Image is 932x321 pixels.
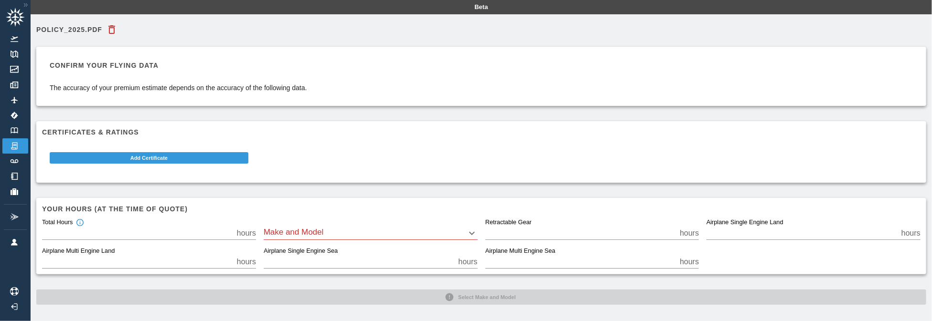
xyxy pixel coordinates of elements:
[264,247,338,256] label: Airplane Single Engine Sea
[36,26,102,33] h6: Policy_2025.pdf
[75,218,84,227] svg: Total hours in fixed-wing aircraft
[42,204,921,214] h6: Your hours (at the time of quote)
[237,228,256,239] p: hours
[485,218,532,227] label: Retractable Gear
[50,152,248,164] button: Add Certificate
[42,247,115,256] label: Airplane Multi Engine Land
[707,218,783,227] label: Airplane Single Engine Land
[680,228,699,239] p: hours
[237,256,256,268] p: hours
[485,247,556,256] label: Airplane Multi Engine Sea
[901,228,921,239] p: hours
[42,218,84,227] div: Total Hours
[50,60,307,71] h6: Confirm your flying data
[50,83,307,93] p: The accuracy of your premium estimate depends on the accuracy of the following data.
[42,127,921,137] h6: Certificates & Ratings
[458,256,477,268] p: hours
[680,256,699,268] p: hours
